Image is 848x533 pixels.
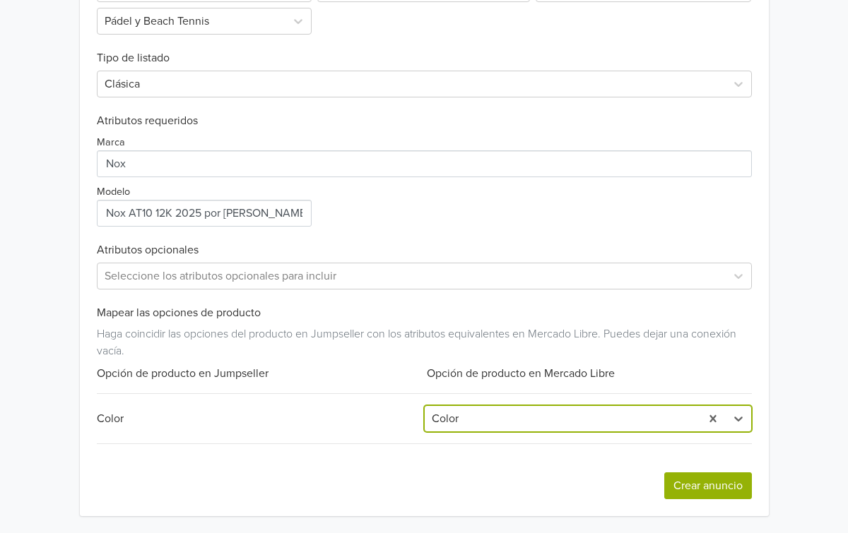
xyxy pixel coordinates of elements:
[97,244,752,257] h6: Atributos opcionales
[424,365,752,382] div: Opción de producto en Mercado Libre
[97,35,752,65] h6: Tipo de listado
[97,184,130,200] label: Modelo
[97,410,425,427] div: Color
[97,114,752,128] h6: Atributos requeridos
[97,320,752,359] div: Haga coincidir las opciones del producto en Jumpseller con los atributos equivalentes en Mercado ...
[97,306,752,320] h6: Mapear las opciones de producto
[664,472,752,499] button: Crear anuncio
[97,135,125,150] label: Marca
[97,365,425,382] div: Opción de producto en Jumpseller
